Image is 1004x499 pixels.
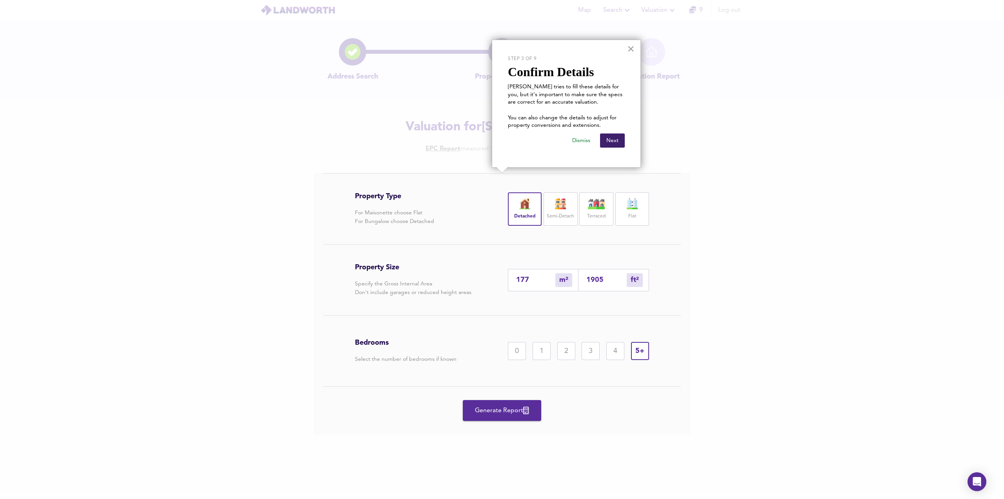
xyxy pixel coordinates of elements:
div: 2 [557,342,575,360]
p: Specify the Gross Internal Area Don't include garages or reduced height areas [355,280,471,297]
img: house-icon [551,198,570,209]
button: Dismiss [566,133,597,148]
p: Select the number of bedrooms if known [355,355,457,364]
img: house-icon [587,198,606,209]
span: Generate Report [471,405,533,416]
label: Terraced [587,212,606,221]
label: Detached [514,212,536,221]
div: Open Intercom Messenger [968,472,986,491]
h3: Property Size [355,263,471,272]
input: Sqft [586,276,627,284]
img: house-icon [515,198,535,209]
div: m² [627,273,643,287]
p: [PERSON_NAME] tries to fill these details for you, but it's important to make sure the specs are ... [508,83,625,106]
input: Enter sqm [516,276,555,284]
h3: Bedrooms [355,338,457,347]
div: 4 [606,342,624,360]
div: 3 [582,342,600,360]
button: Next [600,133,625,148]
div: m² [555,273,572,287]
label: Semi-Detach [547,212,574,221]
div: 5+ [631,342,649,360]
p: You can also change the details to adjust for property conversions and extensions. [508,114,625,130]
p: For Maisonette choose Flat For Bungalow choose Detached [355,208,434,226]
h3: Property Type [355,192,434,201]
label: Flat [628,212,636,221]
div: 1 [533,342,551,360]
button: Close [627,42,635,55]
p: Step 3 of 9 [508,56,625,62]
img: flat-icon [622,198,642,209]
p: Confirm Details [508,64,625,79]
div: 0 [508,342,526,360]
